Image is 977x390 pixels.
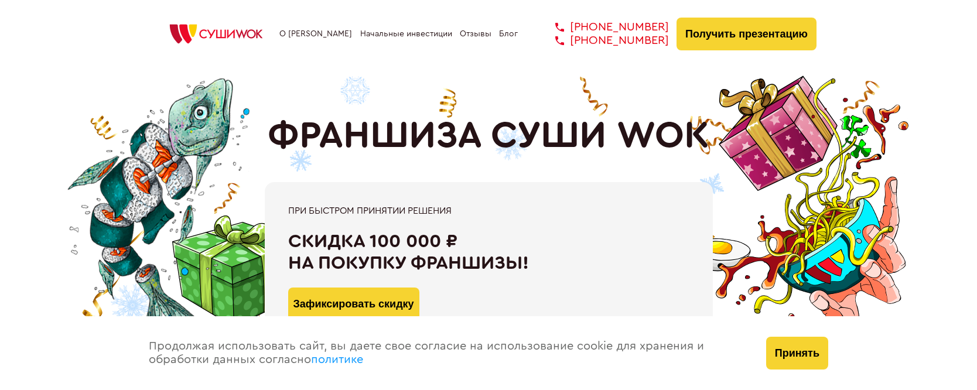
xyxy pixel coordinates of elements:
h1: ФРАНШИЗА СУШИ WOK [268,114,709,158]
button: Зафиксировать скидку [288,288,419,320]
a: О [PERSON_NAME] [279,29,352,39]
div: Скидка 100 000 ₽ на покупку франшизы! [288,231,689,274]
div: При быстром принятии решения [288,206,689,216]
button: Принять [766,337,828,370]
a: Начальные инвестиции [360,29,452,39]
a: Отзывы [460,29,491,39]
img: СУШИWOK [160,21,272,47]
button: Получить презентацию [677,18,817,50]
a: [PHONE_NUMBER] [538,20,669,34]
div: Продолжая использовать сайт, вы даете свое согласие на использование cookie для хранения и обрабо... [137,316,754,390]
a: политике [311,354,363,365]
a: [PHONE_NUMBER] [538,34,669,47]
a: Блог [499,29,518,39]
